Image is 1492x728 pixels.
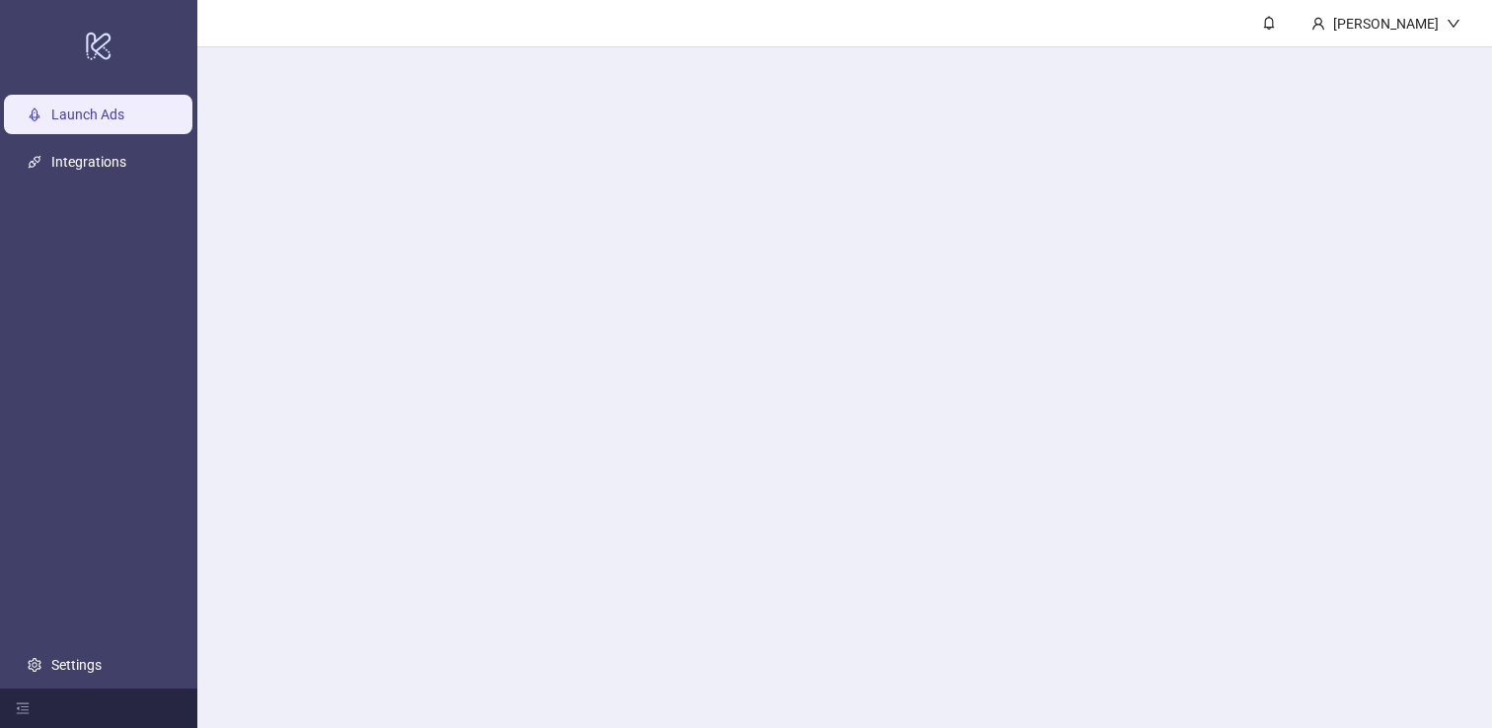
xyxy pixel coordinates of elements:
[1325,13,1447,35] div: [PERSON_NAME]
[51,107,124,122] a: Launch Ads
[16,701,30,715] span: menu-fold
[51,154,126,170] a: Integrations
[1311,17,1325,31] span: user
[1262,16,1276,30] span: bell
[51,657,102,673] a: Settings
[1447,17,1460,31] span: down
